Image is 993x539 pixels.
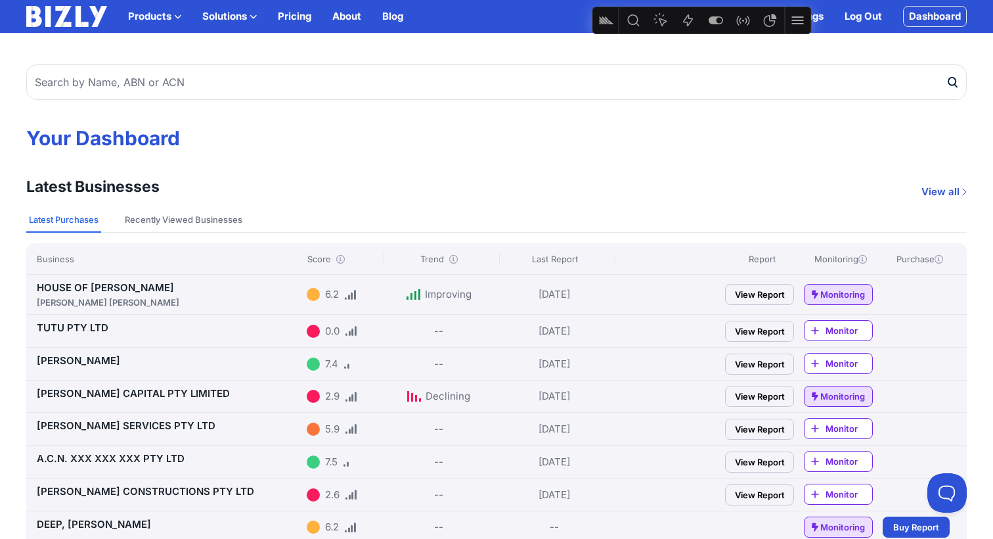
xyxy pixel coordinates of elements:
h1: Your Dashboard [26,126,967,150]
button: Products [128,9,181,24]
a: View all [921,184,967,200]
a: Buy Report [883,517,950,538]
div: [PERSON_NAME] [PERSON_NAME] [37,296,301,309]
iframe: Toggle Customer Support [927,473,967,513]
div: [DATE] [499,484,609,505]
a: [PERSON_NAME] SERVICES PTY LTD [37,419,215,432]
a: DEEP, [PERSON_NAME] [37,518,151,530]
div: Last Report [499,252,609,266]
button: Latest Purchases [26,208,101,233]
div: [DATE] [499,386,609,407]
div: 6.2 [325,287,339,302]
div: [DATE] [499,320,609,342]
a: Monitoring [804,386,873,407]
a: View Report [725,321,794,342]
a: About [332,9,361,24]
a: Blog [382,9,403,24]
div: Score [307,252,378,266]
div: [DATE] [499,280,609,309]
button: Recently Viewed Businesses [122,208,245,233]
a: Dashboard [903,6,967,27]
span: Monitor [826,324,872,337]
div: -- [434,356,443,372]
div: 5.9 [325,421,340,437]
div: 7.4 [325,356,338,372]
div: [DATE] [499,451,609,473]
div: 2.6 [325,487,340,503]
a: A.C.N. XXX XXX XXX PTY LTD [37,452,185,465]
div: [DATE] [499,353,609,375]
div: -- [434,487,443,503]
div: Business [37,252,301,266]
span: Monitoring [820,390,865,403]
div: 7.5 [325,454,338,470]
div: Trend [384,252,494,266]
a: Monitor [804,484,873,505]
div: Purchase [883,252,956,266]
div: -- [434,421,443,437]
a: Monitoring [804,284,873,305]
a: Monitor [804,418,873,439]
a: View Report [725,419,794,440]
div: 6.2 [325,519,339,535]
a: [PERSON_NAME] CAPITAL PTY LIMITED [37,387,230,400]
div: Improving [425,287,472,302]
div: Monitoring [804,252,877,266]
a: View Report [725,452,794,473]
a: HOUSE OF [PERSON_NAME][PERSON_NAME] [PERSON_NAME] [37,281,301,309]
a: Pricing [278,9,311,24]
span: Monitoring [820,288,865,301]
a: [PERSON_NAME] [37,354,120,367]
a: Monitoring [804,517,873,538]
a: View Report [725,284,794,305]
a: View Report [725,354,794,375]
div: Report [725,252,799,266]
span: Monitor [826,455,872,468]
div: 2.9 [325,388,340,404]
a: [PERSON_NAME] CONSTRUCTIONS PTY LTD [37,485,254,498]
a: View Report [725,484,794,505]
a: Monitor [804,451,873,472]
a: TUTU PTY LTD [37,321,108,334]
a: Log Out [845,9,882,24]
span: Monitoring [820,521,865,534]
div: -- [434,454,443,470]
h3: Latest Businesses [26,176,160,197]
div: 0.0 [325,323,340,339]
div: -- [434,519,443,535]
div: Declining [426,388,470,404]
div: -- [499,517,609,538]
span: Monitor [826,488,872,501]
button: Solutions [202,9,257,24]
nav: Tabs [26,208,967,233]
div: [DATE] [499,418,609,440]
span: Buy Report [893,521,939,534]
a: Monitor [804,320,873,341]
a: Monitor [804,353,873,374]
div: -- [434,323,443,339]
span: Monitor [826,422,872,435]
input: Search by Name, ABN or ACN [26,64,967,100]
span: Monitor [826,357,872,370]
a: View Report [725,386,794,407]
